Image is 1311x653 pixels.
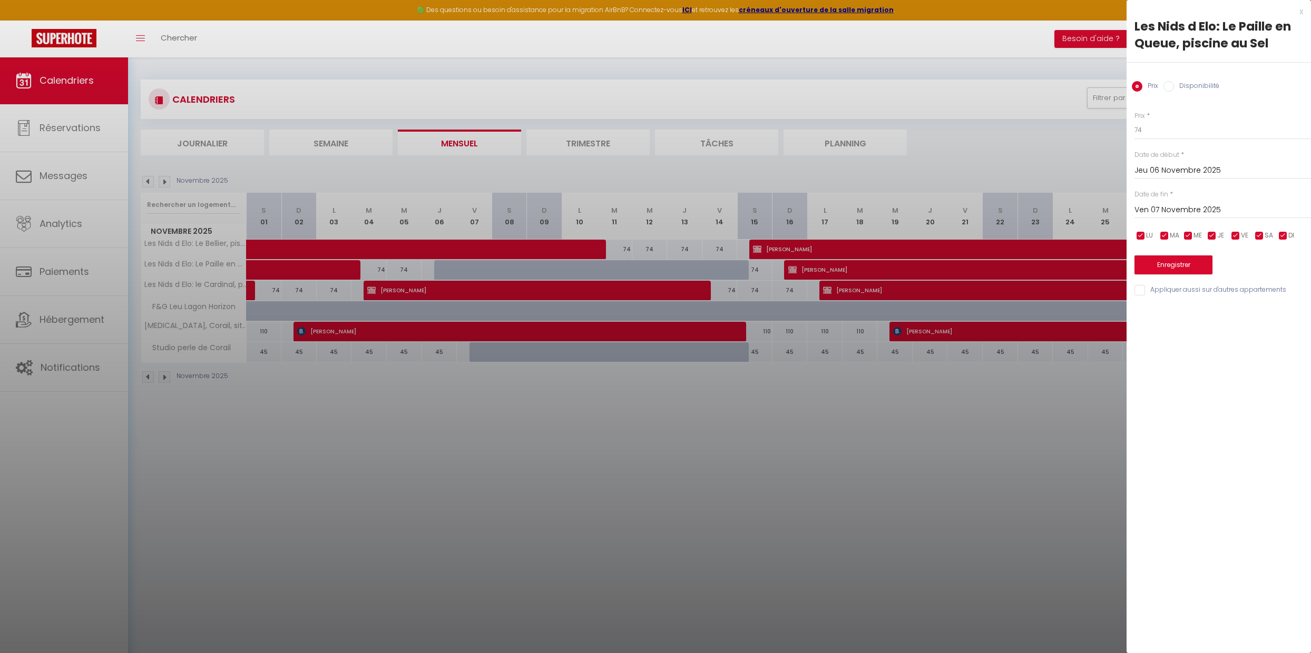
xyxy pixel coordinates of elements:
span: DI [1288,231,1294,241]
label: Prix [1134,111,1145,121]
span: ME [1193,231,1202,241]
label: Date de début [1134,150,1179,160]
span: VE [1241,231,1248,241]
label: Prix [1142,81,1158,93]
div: x [1127,5,1303,18]
span: MA [1170,231,1179,241]
label: Date de fin [1134,190,1168,200]
button: Enregistrer [1134,255,1212,274]
button: Ouvrir le widget de chat LiveChat [8,4,40,36]
label: Disponibilité [1174,81,1219,93]
span: LU [1146,231,1153,241]
div: Les Nids d Elo: Le Paille en Queue, piscine au Sel [1134,18,1303,52]
span: JE [1217,231,1224,241]
span: SA [1265,231,1273,241]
